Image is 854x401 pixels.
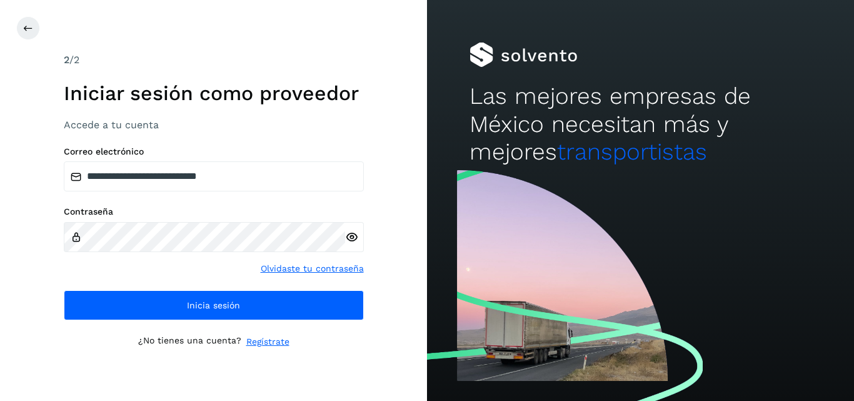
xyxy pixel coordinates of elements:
div: /2 [64,53,364,68]
button: Inicia sesión [64,290,364,320]
span: 2 [64,54,69,66]
p: ¿No tienes una cuenta? [138,335,241,348]
label: Contraseña [64,206,364,217]
h3: Accede a tu cuenta [64,119,364,131]
label: Correo electrónico [64,146,364,157]
a: Olvidaste tu contraseña [261,262,364,275]
h1: Iniciar sesión como proveedor [64,81,364,105]
span: transportistas [557,138,707,165]
a: Regístrate [246,335,289,348]
h2: Las mejores empresas de México necesitan más y mejores [470,83,811,166]
span: Inicia sesión [187,301,240,310]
